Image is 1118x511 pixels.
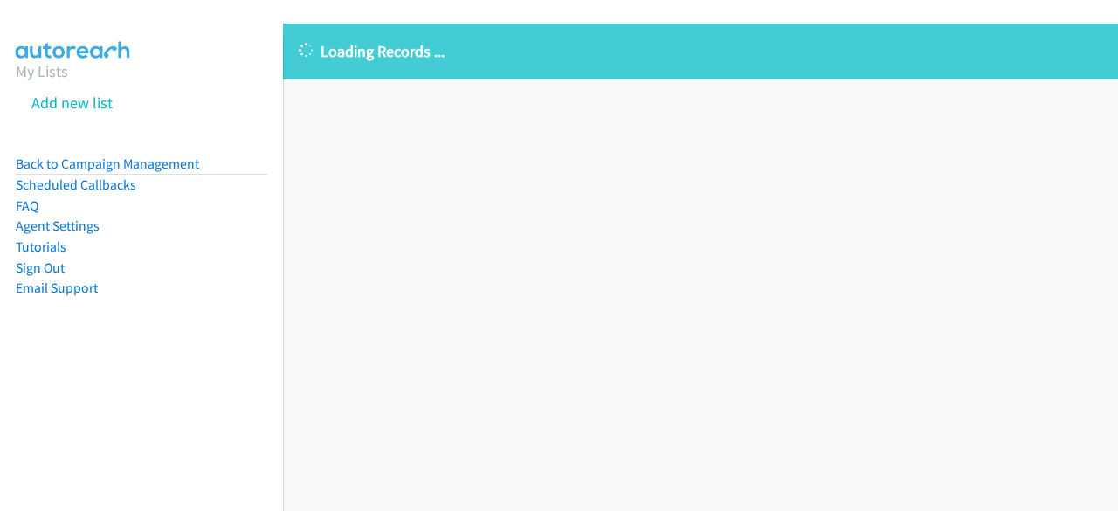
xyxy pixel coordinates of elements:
[16,155,199,172] a: Back to Campaign Management
[31,93,113,113] a: Add new list
[16,259,65,276] a: Sign Out
[16,238,66,255] a: Tutorials
[16,197,38,214] a: FAQ
[16,176,136,193] a: Scheduled Callbacks
[16,218,100,234] a: Agent Settings
[16,61,68,81] a: My Lists
[299,39,1102,63] p: Loading Records ...
[16,280,98,296] a: Email Support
